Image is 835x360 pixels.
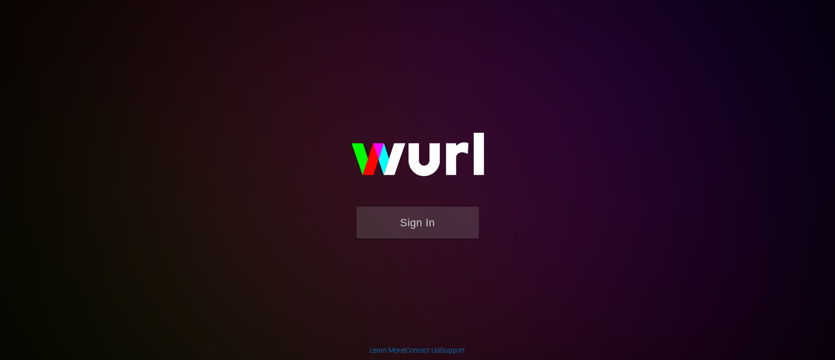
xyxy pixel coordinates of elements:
button: Sign In [357,207,479,239]
a: Support [441,346,465,354]
a: Contact Us [406,346,439,354]
a: Learn More [370,346,404,354]
img: wurl-logo-on-black-223613ac3d8ba8fe6dc639794a292ebdb59501304c7dfd60c99c58986ef67473.svg [320,112,516,207]
div: | | [370,345,465,355]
